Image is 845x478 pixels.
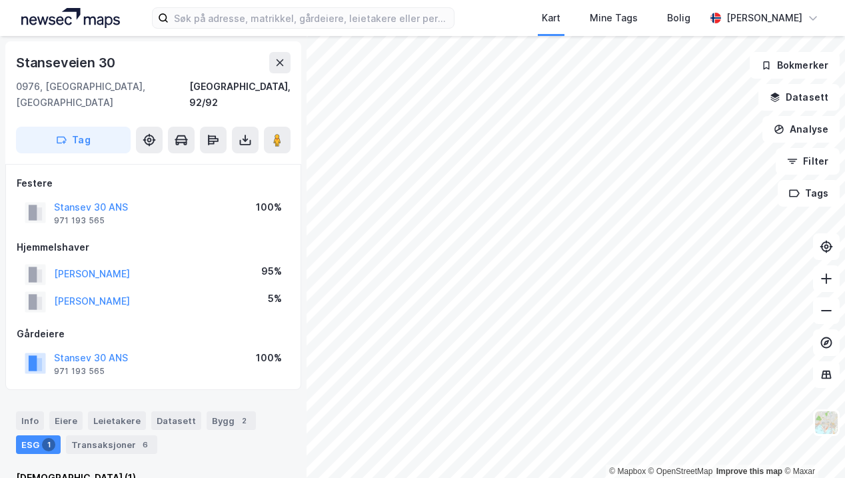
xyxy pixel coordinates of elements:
div: Stanseveien 30 [16,52,118,73]
a: OpenStreetMap [648,467,713,476]
div: [PERSON_NAME] [726,10,802,26]
div: ESG [16,435,61,454]
div: Kontrollprogram for chat [778,414,845,478]
div: 6 [139,438,152,451]
div: Kart [542,10,560,26]
div: 100% [256,199,282,215]
div: 100% [256,350,282,366]
button: Datasett [758,84,840,111]
div: 971 193 565 [54,366,105,377]
div: 2 [237,414,251,427]
div: Bygg [207,411,256,430]
div: 95% [261,263,282,279]
div: Mine Tags [590,10,638,26]
a: Mapbox [609,467,646,476]
button: Bokmerker [750,52,840,79]
div: 1 [42,438,55,451]
button: Analyse [762,116,840,143]
div: Hjemmelshaver [17,239,290,255]
button: Tags [778,180,840,207]
div: Datasett [151,411,201,430]
div: Gårdeiere [17,326,290,342]
div: 5% [268,291,282,307]
div: Leietakere [88,411,146,430]
input: Søk på adresse, matrikkel, gårdeiere, leietakere eller personer [169,8,454,28]
div: 0976, [GEOGRAPHIC_DATA], [GEOGRAPHIC_DATA] [16,79,189,111]
iframe: Chat Widget [778,414,845,478]
div: [GEOGRAPHIC_DATA], 92/92 [189,79,291,111]
div: Eiere [49,411,83,430]
div: Transaksjoner [66,435,157,454]
button: Filter [776,148,840,175]
div: Festere [17,175,290,191]
a: Improve this map [716,467,782,476]
div: 971 193 565 [54,215,105,226]
div: Bolig [667,10,690,26]
div: Info [16,411,44,430]
img: Z [814,410,839,435]
img: logo.a4113a55bc3d86da70a041830d287a7e.svg [21,8,120,28]
button: Tag [16,127,131,153]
